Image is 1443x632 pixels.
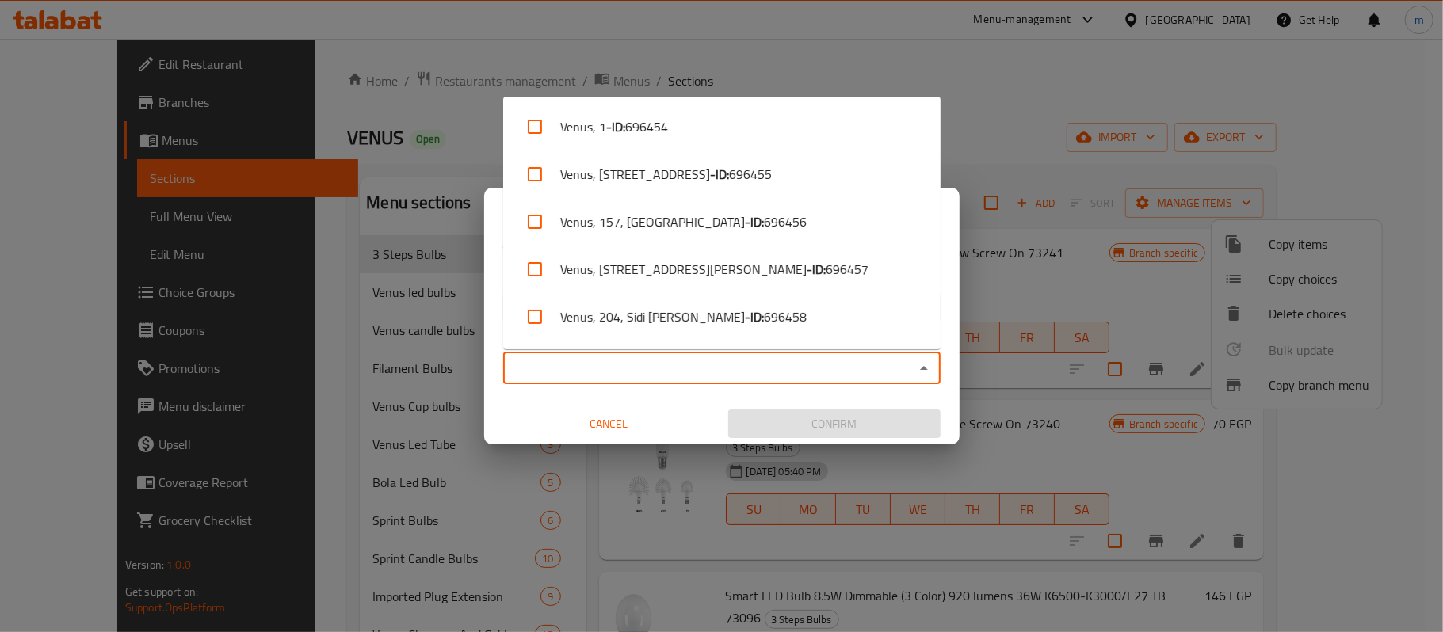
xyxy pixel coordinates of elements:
[625,117,668,136] span: 696454
[764,307,807,326] span: 696458
[745,212,764,231] b: - ID:
[764,212,807,231] span: 696456
[503,293,941,341] li: Venus, 204, Sidi [PERSON_NAME]
[745,307,764,326] b: - ID:
[729,165,772,184] span: 696455
[503,150,941,198] li: Venus, [STREET_ADDRESS]
[503,341,941,388] li: Venus, 270, Ibrahimia
[503,409,716,439] button: Cancel
[710,165,729,184] b: - ID:
[606,117,625,136] b: - ID:
[510,414,709,434] span: Cancel
[503,103,941,150] li: Venus, 1
[807,260,826,279] b: - ID:
[503,198,941,246] li: Venus, 157, [GEOGRAPHIC_DATA]
[503,246,941,293] li: Venus, [STREET_ADDRESS][PERSON_NAME]
[826,260,868,279] span: 696457
[913,357,935,379] button: Close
